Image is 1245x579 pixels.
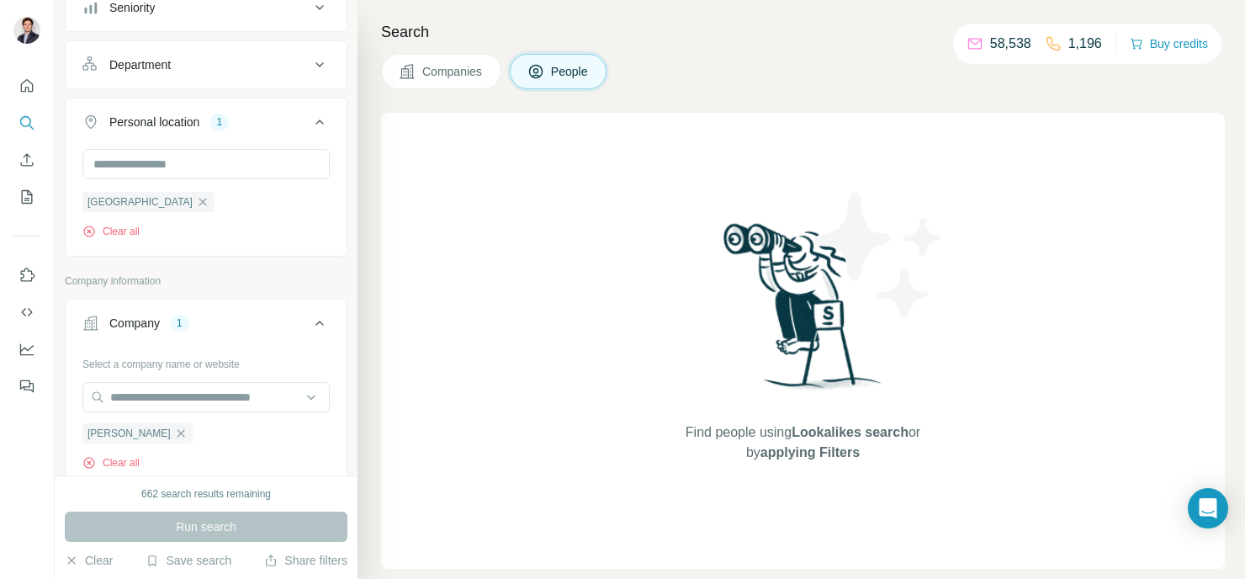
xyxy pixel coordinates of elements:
img: Surfe Illustration - Woman searching with binoculars [716,219,891,406]
button: Personal location1 [66,102,347,149]
img: Avatar [13,17,40,44]
button: Save search [146,552,231,569]
span: Lookalikes search [792,425,909,439]
div: 1 [170,316,189,331]
button: My lists [13,182,40,212]
button: Quick start [13,71,40,101]
span: [GEOGRAPHIC_DATA] [87,194,193,210]
button: Department [66,45,347,85]
div: Department [109,56,171,73]
h4: Search [381,20,1225,44]
button: Feedback [13,371,40,401]
span: People [551,63,590,80]
p: Company information [65,274,347,289]
button: Clear all [82,455,140,470]
p: 58,538 [990,34,1031,54]
button: Enrich CSV [13,145,40,175]
img: Surfe Illustration - Stars [803,180,955,332]
div: Open Intercom Messenger [1188,488,1228,529]
button: Clear all [82,224,140,239]
button: Share filters [264,552,347,569]
button: Clear [65,552,113,569]
button: Search [13,108,40,138]
button: Use Surfe API [13,297,40,327]
div: 662 search results remaining [141,486,271,502]
div: Select a company name or website [82,350,330,372]
div: Company [109,315,160,332]
span: Companies [422,63,484,80]
button: Buy credits [1130,32,1208,56]
span: applying Filters [760,445,860,459]
div: Personal location [109,114,199,130]
span: [PERSON_NAME] [87,426,171,441]
div: 1 [209,114,229,130]
button: Dashboard [13,334,40,364]
button: Company1 [66,303,347,350]
span: Find people using or by [668,422,937,463]
p: 1,196 [1068,34,1102,54]
button: Use Surfe on LinkedIn [13,260,40,290]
